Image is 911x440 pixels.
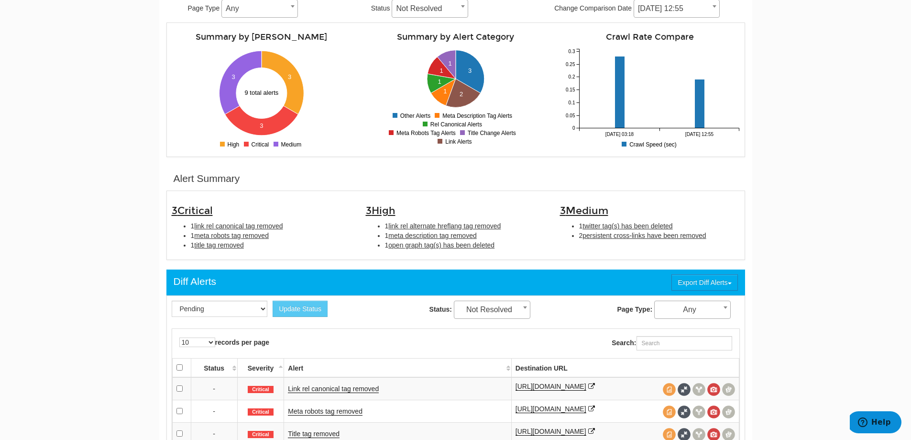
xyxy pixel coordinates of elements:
strong: Status: [429,305,452,313]
tspan: [DATE] 12:55 [685,132,713,137]
span: Not Resolved [392,2,468,15]
a: [URL][DOMAIN_NAME] [516,405,586,413]
span: Any [655,303,730,316]
span: View screenshot [707,406,720,418]
th: Destination URL [511,358,739,377]
th: Status: activate to sort column ascending [191,358,237,377]
li: 1 [191,221,351,231]
div: Diff Alerts [174,274,216,289]
span: meta description tag removed [388,232,476,239]
li: 1 [191,240,351,250]
span: persistent cross-links have been removed [582,232,706,239]
span: Not Resolved [454,301,530,319]
tspan: 0.25 [566,62,575,67]
span: Critical [248,386,274,394]
label: Search: [612,336,732,350]
span: 3 [560,204,608,217]
li: 1 [385,240,546,250]
th: Alert: activate to sort column ascending [284,358,511,377]
li: 1 [191,231,351,240]
a: Title tag removed [288,430,340,438]
div: Alert Summary [174,171,240,186]
tspan: 0.05 [566,113,575,118]
h4: Summary by Alert Category [366,33,546,42]
span: Compare screenshots [722,406,735,418]
span: open graph tag(s) has been deleted [388,241,494,249]
span: Full Source Diff [678,406,691,418]
a: [URL][DOMAIN_NAME] [516,383,586,391]
span: View screenshot [707,383,720,396]
span: Full Source Diff [678,383,691,396]
td: - [191,377,237,400]
a: Meta robots tag removed [288,407,362,416]
a: [URL][DOMAIN_NAME] [516,428,586,436]
span: 3 [366,204,395,217]
tspan: 0.2 [568,74,575,79]
span: title tag removed [194,241,244,249]
tspan: 0.1 [568,100,575,105]
span: Any [222,2,297,15]
span: View source [663,383,676,396]
th: Severity: activate to sort column descending [237,358,284,377]
span: Critical [177,204,213,217]
span: Critical [248,431,274,439]
span: Page Type [188,4,220,12]
span: Compare screenshots [722,383,735,396]
tspan: [DATE] 03:18 [605,132,634,137]
span: High [372,204,395,217]
h4: Summary by [PERSON_NAME] [172,33,351,42]
button: Update Status [273,301,328,317]
span: link rel alternate hreflang tag removed [388,222,501,230]
span: Critical [248,408,274,416]
span: meta robots tag removed [194,232,269,239]
span: 10/14/2025 12:55 [634,2,719,15]
text: 9 total alerts [245,89,279,96]
span: Any [654,301,731,319]
li: 1 [385,221,546,231]
button: Export Diff Alerts [671,274,737,291]
strong: Page Type: [617,305,652,313]
iframe: Opens a widget where you can find more information [850,411,901,435]
span: 3 [172,204,213,217]
input: Search: [637,336,732,350]
li: 2 [579,231,740,240]
tspan: 0 [572,125,575,131]
li: 1 [579,221,740,231]
span: twitter tag(s) has been deleted [582,222,672,230]
tspan: 0.3 [568,49,575,54]
li: 1 [385,231,546,240]
tspan: 0.15 [566,87,575,92]
label: records per page [179,338,270,347]
span: Not Resolved [454,303,530,316]
span: View headers [692,383,705,396]
span: Change Comparison Date [554,4,632,12]
h4: Crawl Rate Compare [560,33,740,42]
span: Status [371,4,390,12]
span: link rel canonical tag removed [194,222,283,230]
span: Medium [566,204,608,217]
a: Link rel canonical tag removed [288,385,379,393]
span: View source [663,406,676,418]
select: records per page [179,338,215,347]
td: - [191,400,237,422]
